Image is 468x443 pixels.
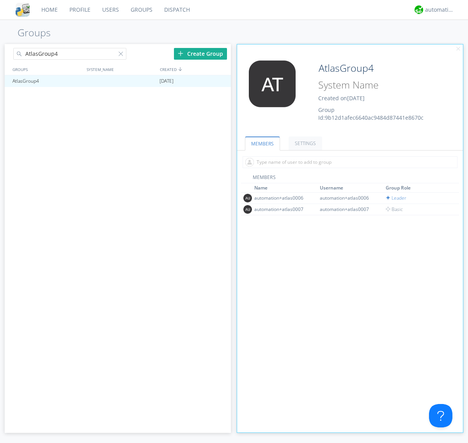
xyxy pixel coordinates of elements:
[386,206,403,213] span: Basic
[245,136,280,151] a: MEMBERS
[243,205,252,214] img: 373638.png
[158,64,232,75] div: CREATED
[243,60,301,107] img: 373638.png
[319,183,385,193] th: Toggle SortBy
[11,64,83,75] div: GROUPS
[347,94,365,102] span: [DATE]
[243,194,252,202] img: 373638.png
[16,3,30,17] img: cddb5a64eb264b2086981ab96f4c1ba7
[174,48,227,60] div: Create Group
[429,404,452,427] iframe: Toggle Customer Support
[5,75,231,87] a: AtlasGroup4[DATE]
[415,5,423,14] img: d2d01cd9b4174d08988066c6d424eccd
[178,51,183,56] img: plus.svg
[316,78,441,92] input: System Name
[11,75,83,87] div: AtlasGroup4
[385,183,450,193] th: Toggle SortBy
[318,94,365,102] span: Created on
[160,75,174,87] span: [DATE]
[289,136,322,150] a: SETTINGS
[243,156,457,168] input: Type name of user to add to group
[425,6,454,14] div: automation+atlas
[456,46,461,52] img: cancel.svg
[254,206,313,213] div: automation+atlas0007
[253,183,319,193] th: Toggle SortBy
[13,48,126,60] input: Search groups
[241,174,459,183] div: MEMBERS
[318,106,424,121] span: Group Id: 9b12d1afec6640ac9484d87441e8670c
[85,64,158,75] div: SYSTEM_NAME
[386,195,406,201] span: Leader
[316,60,441,76] input: Group Name
[320,195,378,201] div: automation+atlas0006
[320,206,378,213] div: automation+atlas0007
[254,195,313,201] div: automation+atlas0006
